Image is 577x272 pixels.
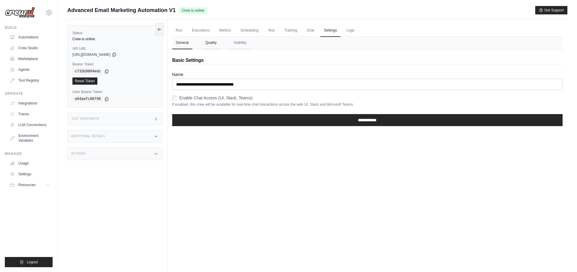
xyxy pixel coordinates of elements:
a: Crew Studio [7,43,53,53]
button: Get Support [535,6,567,14]
a: Marketplace [7,54,53,64]
span: Advanced Email Marketing Automation V1 [67,6,176,14]
a: Logs [343,24,358,37]
label: User Bearer Token [72,89,157,94]
button: Quality [202,37,220,49]
label: Enable Chat Access (UI, Slack, Teams) [179,95,252,101]
label: API URL [72,46,157,51]
nav: Tabs [172,37,563,49]
img: Logo [5,7,35,18]
a: Environment Variables [7,131,53,145]
span: Resources [18,183,35,187]
a: Chat [303,24,318,37]
a: Automations [7,32,53,42]
a: Integrations [7,98,53,108]
span: [URL][DOMAIN_NAME] [72,52,111,57]
a: Settings [320,24,340,37]
a: Test [264,24,278,37]
a: Scheduling [237,24,262,37]
a: Reset Token [72,77,97,85]
a: Usage [7,159,53,168]
a: Executions [188,24,213,37]
a: Agents [7,65,53,74]
h3: Additional Details [71,134,105,138]
a: Metrics [216,24,235,37]
label: Bearer Token [72,62,157,67]
div: Crew is online [72,37,157,41]
div: Operate [5,91,53,96]
div: Manage [5,151,53,156]
label: Name [172,71,563,77]
span: Logout [27,260,38,264]
a: LLM Connections [7,120,53,130]
a: Settings [7,169,53,179]
button: General [172,37,192,49]
a: Run [172,24,186,37]
code: e04aefc80798 [72,95,103,103]
a: Traces [7,109,53,119]
button: Resources [7,180,53,190]
p: If enabled, this crew will be available for real-time chat interactions across the web UI, Slack ... [172,102,563,107]
a: Tool Registry [7,76,53,85]
button: Visibility [230,37,250,49]
label: Status [72,31,157,35]
h3: Actions [71,152,86,156]
div: Build [5,25,53,30]
a: Training [281,24,301,37]
h3: Test Endpoints [71,117,99,121]
span: Crew is online [179,7,206,14]
button: Logout [5,257,53,267]
code: c733b9864edc [72,68,103,75]
h2: Basic Settings [172,57,563,64]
